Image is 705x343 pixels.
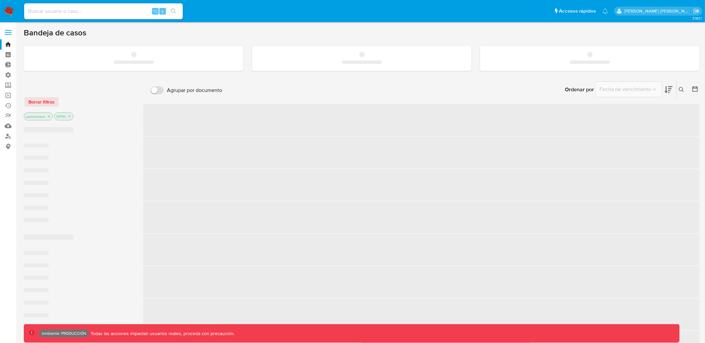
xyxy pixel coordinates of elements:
[167,7,180,16] button: search-icon
[603,8,608,14] a: Notificaciones
[89,330,234,337] p: Todas las acciones impactan usuarios reales, proceda con precaución.
[162,8,164,14] span: s
[624,8,691,14] p: christian.palomeque@mercadolibre.com.co
[42,332,86,335] p: Ambiente: PRODUCCIÓN
[153,8,158,14] span: ⌥
[559,8,596,15] span: Accesos rápidos
[24,7,183,16] input: Buscar usuario o caso...
[693,8,700,15] a: Salir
